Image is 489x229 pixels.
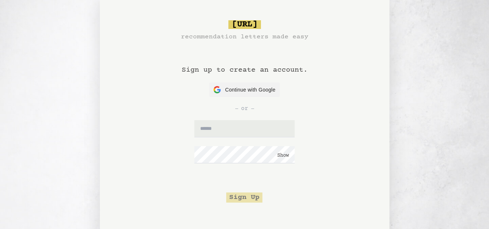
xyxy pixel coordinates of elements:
h3: recommendation letters made easy [181,32,308,42]
h1: Sign up to create an account. [182,42,308,82]
button: Continue with Google [209,82,280,97]
button: Sign Up [226,192,262,203]
span: [URL] [228,20,261,29]
button: Show [277,152,289,159]
span: Continue with Google [225,86,275,94]
span: or [241,104,248,113]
